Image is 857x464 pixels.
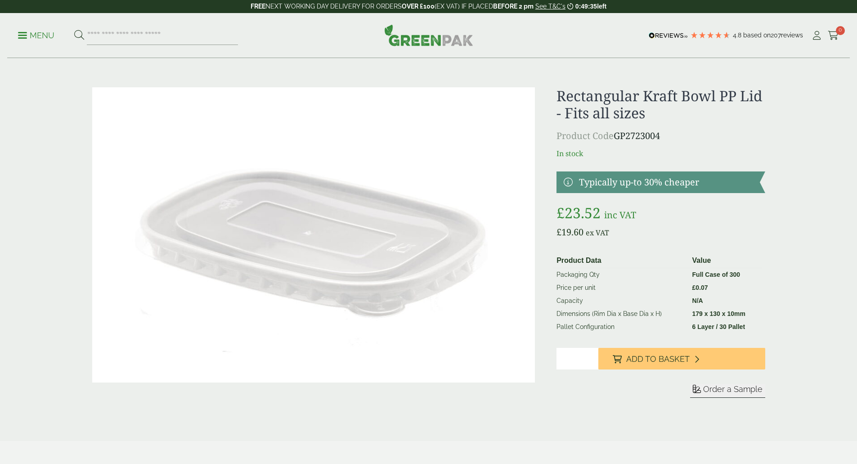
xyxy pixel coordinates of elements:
[703,384,763,394] span: Order a Sample
[92,87,535,383] img: Rectangular Kraft Bowl Lid
[597,3,606,10] span: left
[402,3,435,10] strong: OVER £100
[586,228,609,238] span: ex VAT
[556,226,561,238] span: £
[251,3,265,10] strong: FREE
[556,203,601,222] bdi: 23.52
[626,354,690,364] span: Add to Basket
[553,307,688,320] td: Dimensions (Rim Dia x Base Dia x H)
[781,32,803,39] span: reviews
[384,24,473,46] img: GreenPak Supplies
[692,284,696,291] span: £
[692,297,703,304] strong: N/A
[553,320,688,333] td: Pallet Configuration
[828,29,839,42] a: 0
[556,203,565,222] span: £
[692,271,740,278] strong: Full Case of 300
[18,30,54,39] a: Menu
[690,384,765,398] button: Order a Sample
[556,129,765,143] p: GP2723004
[733,32,743,39] span: 4.8
[553,268,688,281] td: Packaging Qty
[836,26,845,35] span: 0
[556,148,765,159] p: In stock
[771,32,781,39] span: 207
[556,226,583,238] bdi: 19.60
[690,31,731,39] div: 4.79 Stars
[743,32,771,39] span: Based on
[553,294,688,307] td: Capacity
[604,209,636,221] span: inc VAT
[556,130,614,142] span: Product Code
[689,253,762,268] th: Value
[18,30,54,41] p: Menu
[535,3,565,10] a: See T&C's
[649,32,688,39] img: REVIEWS.io
[556,87,765,122] h1: Rectangular Kraft Bowl PP Lid - Fits all sizes
[692,284,708,291] bdi: 0.07
[828,31,839,40] i: Cart
[598,348,765,369] button: Add to Basket
[811,31,822,40] i: My Account
[692,310,745,317] strong: 179 x 130 x 10mm
[553,281,688,294] td: Price per unit
[553,253,688,268] th: Product Data
[575,3,597,10] span: 0:49:35
[493,3,534,10] strong: BEFORE 2 pm
[692,323,745,330] strong: 6 Layer / 30 Pallet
